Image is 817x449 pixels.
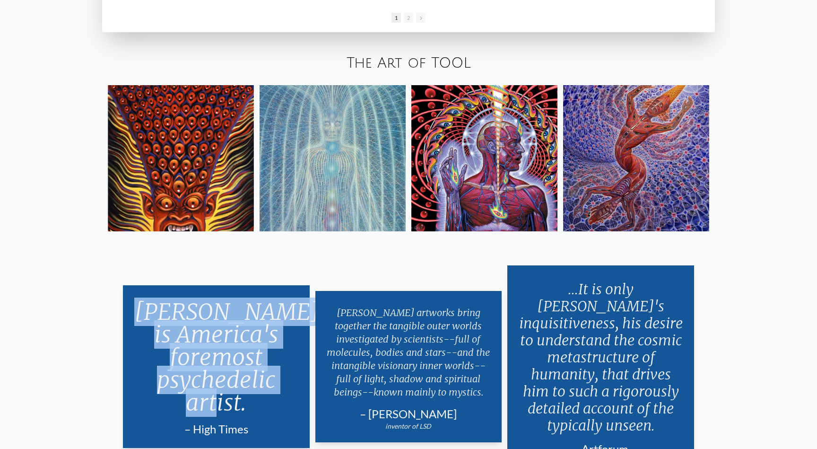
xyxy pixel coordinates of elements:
div: – High Times [134,422,298,437]
a: The Art of TOOL [347,55,471,71]
div: – [PERSON_NAME] [327,406,491,422]
p: [PERSON_NAME] artworks bring together the tangible outer worlds investigated by scientists--full ... [327,302,491,403]
span: 2 [404,13,413,23]
p: ...It is only [PERSON_NAME]'s inquisitiveness, his desire to understand the cosmic metastructure ... [519,277,683,438]
p: [PERSON_NAME] is America's foremost psychedelic artist. [134,297,298,418]
em: inventor of LSD [385,422,431,430]
span: 1 [391,13,401,23]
